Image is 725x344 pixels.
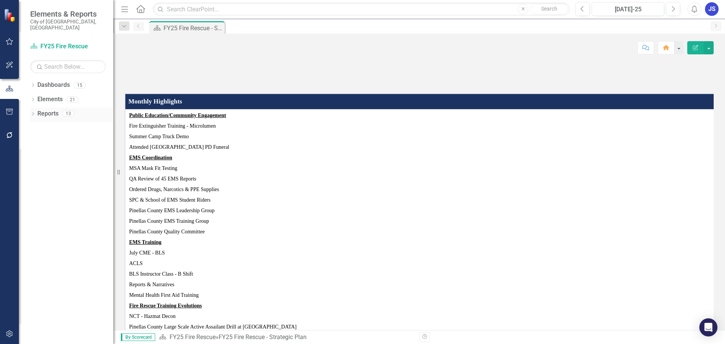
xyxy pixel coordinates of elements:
[705,2,719,16] button: JS
[129,279,712,290] p: Reports & Narratives
[37,81,70,89] a: Dashboards
[129,227,712,237] p: Pinellas County Quality Committee
[129,142,712,153] p: Attended [GEOGRAPHIC_DATA] PD Funeral
[530,4,568,14] button: Search
[153,3,570,16] input: Search ClearPoint...
[159,333,413,342] div: »
[129,205,712,216] p: Pinellas County EMS Leadership Group
[30,9,106,19] span: Elements & Reports
[594,5,662,14] div: [DATE]-25
[4,9,17,22] img: ClearPoint Strategy
[129,248,712,258] p: July CME - BLS
[129,195,712,205] p: SPC & School of EMS Student Riders
[129,239,161,245] u: EMS Training
[62,111,74,117] div: 13
[219,333,307,341] div: FY25 Fire Rescue - Strategic Plan
[30,42,106,51] a: FY25 Fire Rescue
[129,322,712,332] p: Pinellas County Large Scale Active Assailant Drill at [GEOGRAPHIC_DATA]
[699,318,717,336] div: Open Intercom Messenger
[129,184,712,195] p: Ordered Drugs, Narcotics & PPE Supplies
[129,174,712,184] p: QA Review of 45 EMS Reports
[170,333,216,341] a: FY25 Fire Rescue
[592,2,664,16] button: [DATE]-25
[74,82,86,88] div: 15
[121,333,155,341] span: By Scorecard
[129,163,712,174] p: MSA Mask Fit Testing
[164,23,223,33] div: FY25 Fire Rescue - Strategic Plan
[129,311,712,322] p: NCT - Hazmat Decon
[129,290,712,301] p: Mental Health First Aid Training
[37,110,59,118] a: Reports
[129,113,226,118] u: Public Education/Community Engagement
[129,303,202,309] u: Fire Rescue Training Evolutions
[129,216,712,227] p: Pinellas County EMS Training Group
[129,121,712,131] p: Fire Extinguisher Training - Microlumen
[129,131,712,142] p: Summer Camp Truck Demo
[66,96,79,103] div: 21
[129,155,172,160] u: EMS Coordination
[30,60,106,73] input: Search Below...
[541,6,557,12] span: Search
[129,258,712,269] p: ACLS
[129,269,712,279] p: BLS Instructor Class - B Shift
[30,19,106,31] small: City of [GEOGRAPHIC_DATA], [GEOGRAPHIC_DATA]
[37,95,63,104] a: Elements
